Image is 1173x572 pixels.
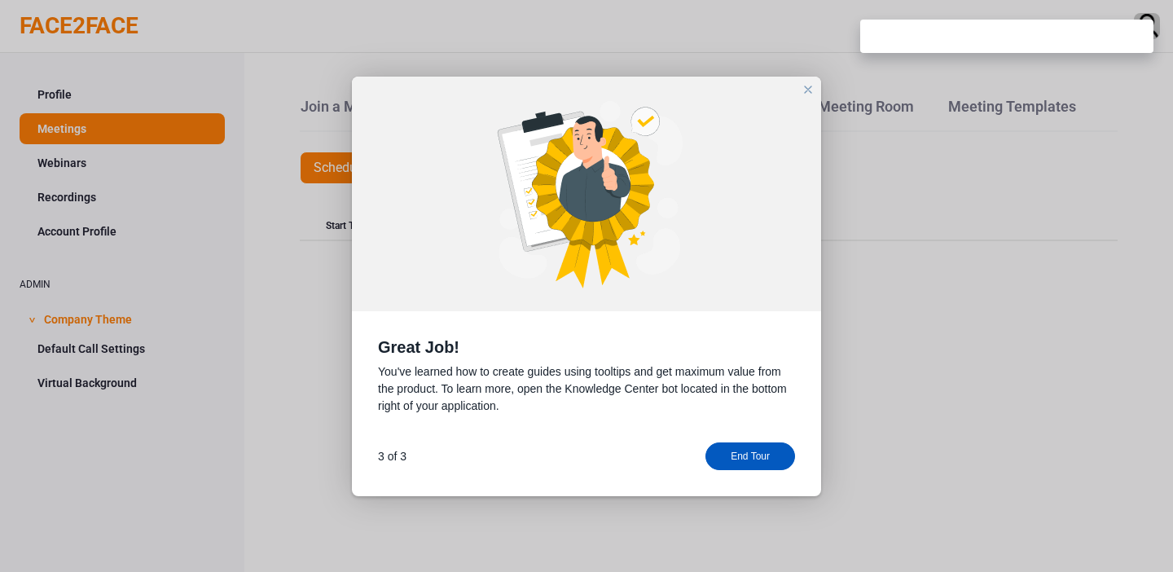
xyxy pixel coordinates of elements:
span: You've learned how to create guides using tooltips and get maximum value from the product. To lea... [378,365,787,412]
div: End Tour [705,442,795,470]
div: close [802,83,815,96]
span: Great Job! [378,338,459,356]
img: 2a0f7324-d3d6-4cc5-b36e-aa4188bb2e3d.png [484,90,690,296]
div: 3 of 3 [378,450,406,463]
